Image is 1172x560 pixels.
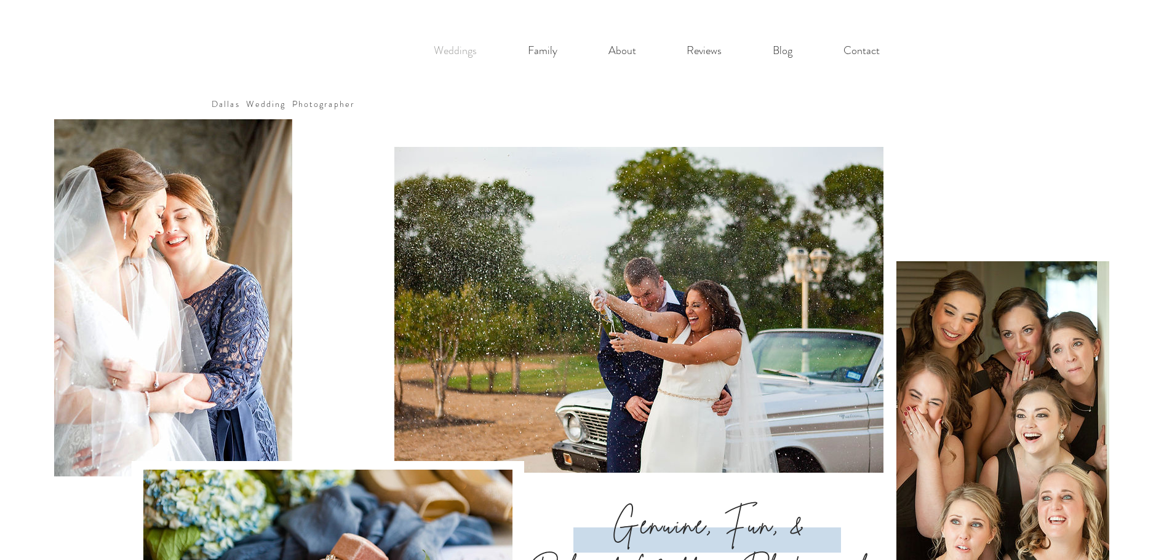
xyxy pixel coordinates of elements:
a: Family [503,38,583,63]
p: Family [522,38,564,63]
a: Reviews [661,38,747,63]
img: A fun candid photo from a dallas wedding reception featuring the wedding couple popping a bottle ... [394,147,883,473]
img: A genuine connection between the mother of the bride and the bride herself as they are getting re... [54,119,292,476]
p: Reviews [680,38,728,63]
nav: Site [409,38,906,63]
p: About [602,38,642,63]
a: Contact [818,38,906,63]
a: About [583,38,661,63]
a: Dallas Wedding Photographer [212,98,355,110]
p: Blog [767,38,799,63]
a: Blog [747,38,818,63]
p: Contact [837,38,886,63]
